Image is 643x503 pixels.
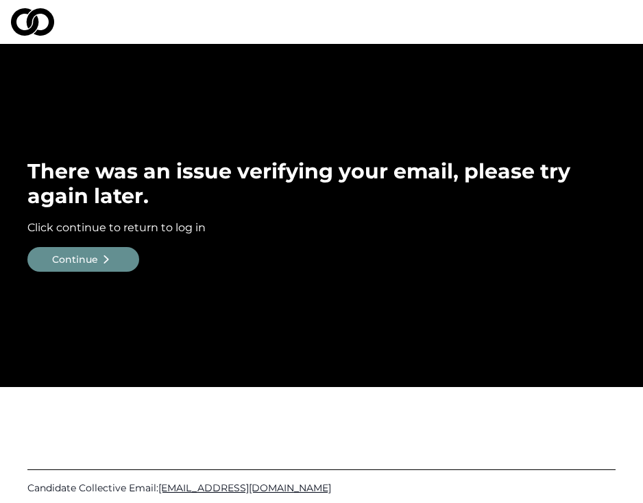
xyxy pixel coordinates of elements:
img: logo [11,8,54,36]
button: Continue [27,247,139,272]
div: There was an issue verifying your email, please try again later. [27,159,616,209]
span: [EMAIL_ADDRESS][DOMAIN_NAME] [158,482,331,494]
div: Continue [52,253,98,266]
a: Candidate Collective Email:[EMAIL_ADDRESS][DOMAIN_NAME] [27,481,616,495]
div: Click continue to return to log in [27,220,616,236]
